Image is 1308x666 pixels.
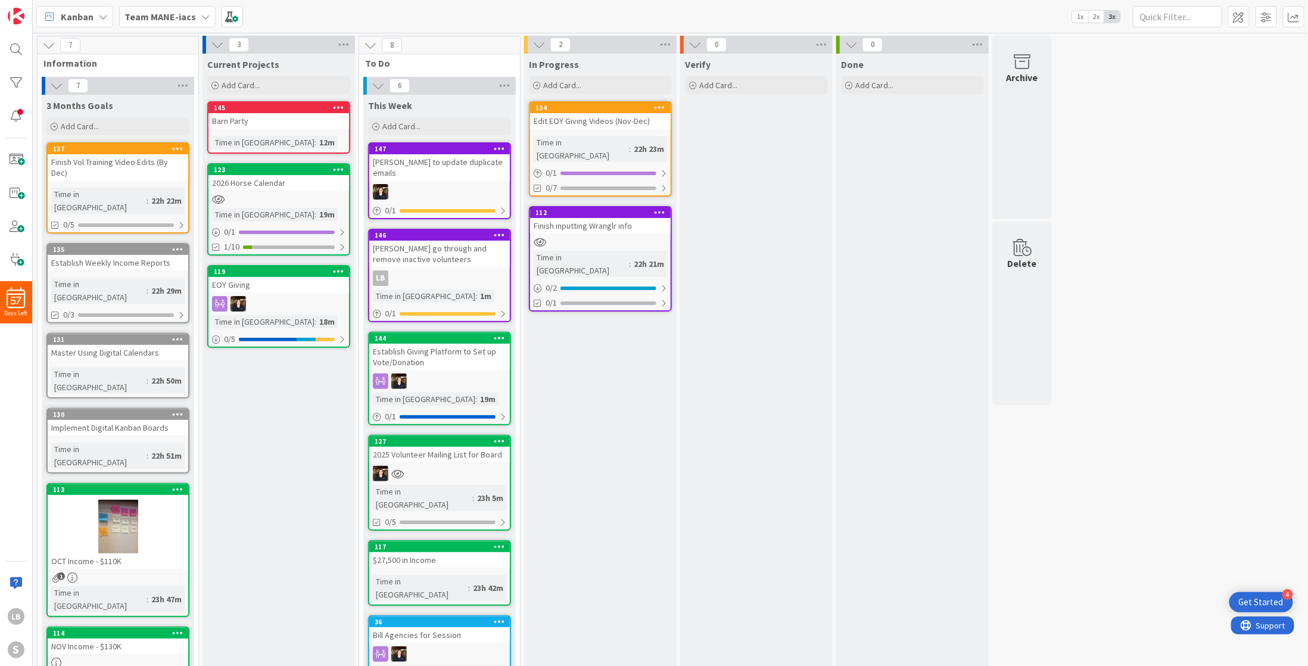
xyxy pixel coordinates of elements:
[369,344,510,370] div: Establish Giving Platform to Set up Vote/Donation
[369,617,510,627] div: 36
[147,374,148,387] span: :
[48,553,188,569] div: OCT Income - $110K
[53,145,188,153] div: 137
[314,315,316,328] span: :
[390,79,410,93] span: 6
[534,136,629,162] div: Time in [GEOGRAPHIC_DATA]
[48,334,188,360] div: 131Master Using Digital Calendars
[207,58,279,70] span: Current Projects
[369,333,510,344] div: 144
[375,231,510,239] div: 146
[369,436,510,447] div: 127
[530,102,671,113] div: 134
[48,144,188,154] div: 137
[546,282,557,294] span: 0 / 2
[685,58,711,70] span: Verify
[391,374,407,389] img: KS
[391,646,407,662] img: KS
[208,113,349,129] div: Barn Party
[1072,11,1088,23] span: 1x
[375,543,510,551] div: 117
[369,646,510,662] div: KS
[369,184,510,200] div: KS
[375,437,510,446] div: 127
[375,334,510,343] div: 144
[147,449,148,462] span: :
[530,218,671,234] div: Finish inputting Wranglr info
[8,608,24,625] div: LB
[208,332,349,347] div: 0/5
[368,99,412,111] span: This Week
[534,251,629,277] div: Time in [GEOGRAPHIC_DATA]
[48,484,188,569] div: 113OCT Income - $110K
[1282,589,1293,600] div: 4
[862,38,883,52] span: 0
[530,207,671,218] div: 112
[385,516,396,528] span: 0/5
[535,208,671,217] div: 112
[61,10,94,24] span: Kanban
[212,208,314,221] div: Time in [GEOGRAPHIC_DATA]
[53,245,188,254] div: 135
[48,255,188,270] div: Establish Weekly Income Reports
[375,145,510,153] div: 147
[147,194,148,207] span: :
[8,642,24,658] div: S
[208,296,349,312] div: KS
[222,80,260,91] span: Add Card...
[369,541,510,568] div: 117$27,500 in Income
[63,309,74,321] span: 0/3
[472,491,474,505] span: :
[314,136,316,149] span: :
[369,144,510,154] div: 147
[373,393,475,406] div: Time in [GEOGRAPHIC_DATA]
[25,2,54,16] span: Support
[48,334,188,345] div: 131
[629,257,631,270] span: :
[60,38,80,52] span: 7
[631,257,667,270] div: 22h 21m
[208,266,349,292] div: 119EOY Giving
[369,466,510,481] div: KS
[530,113,671,129] div: Edit EOY Giving Videos (Nov-Dec)
[1104,11,1120,23] span: 3x
[369,627,510,643] div: Bill Agencies for Session
[224,333,235,346] span: 0 / 5
[8,8,24,24] img: Visit kanbanzone.com
[373,270,388,286] div: LB
[51,188,147,214] div: Time in [GEOGRAPHIC_DATA]
[212,136,314,149] div: Time in [GEOGRAPHIC_DATA]
[48,244,188,255] div: 135
[1008,256,1037,270] div: Delete
[385,410,396,423] span: 0 / 1
[373,575,468,601] div: Time in [GEOGRAPHIC_DATA]
[369,144,510,180] div: 147[PERSON_NAME] to update duplicate emails
[373,466,388,481] img: KS
[470,581,506,595] div: 23h 42m
[369,541,510,552] div: 117
[530,281,671,295] div: 0/2
[231,296,246,312] img: KS
[475,290,477,303] span: :
[68,79,88,93] span: 7
[53,335,188,344] div: 131
[316,136,338,149] div: 12m
[48,484,188,495] div: 113
[369,617,510,643] div: 36Bill Agencies for Session
[1133,6,1222,27] input: Quick Filter...
[474,491,506,505] div: 23h 5m
[631,142,667,155] div: 22h 23m
[48,420,188,435] div: Implement Digital Kanban Boards
[208,225,349,239] div: 0/1
[375,618,510,626] div: 36
[629,142,631,155] span: :
[855,80,893,91] span: Add Card...
[369,436,510,462] div: 1272025 Volunteer Mailing List for Board
[48,639,188,654] div: NOV Income - $130K
[546,297,557,309] span: 0/1
[477,393,499,406] div: 19m
[148,593,185,606] div: 23h 47m
[314,208,316,221] span: :
[535,104,671,112] div: 134
[369,552,510,568] div: $27,500 in Income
